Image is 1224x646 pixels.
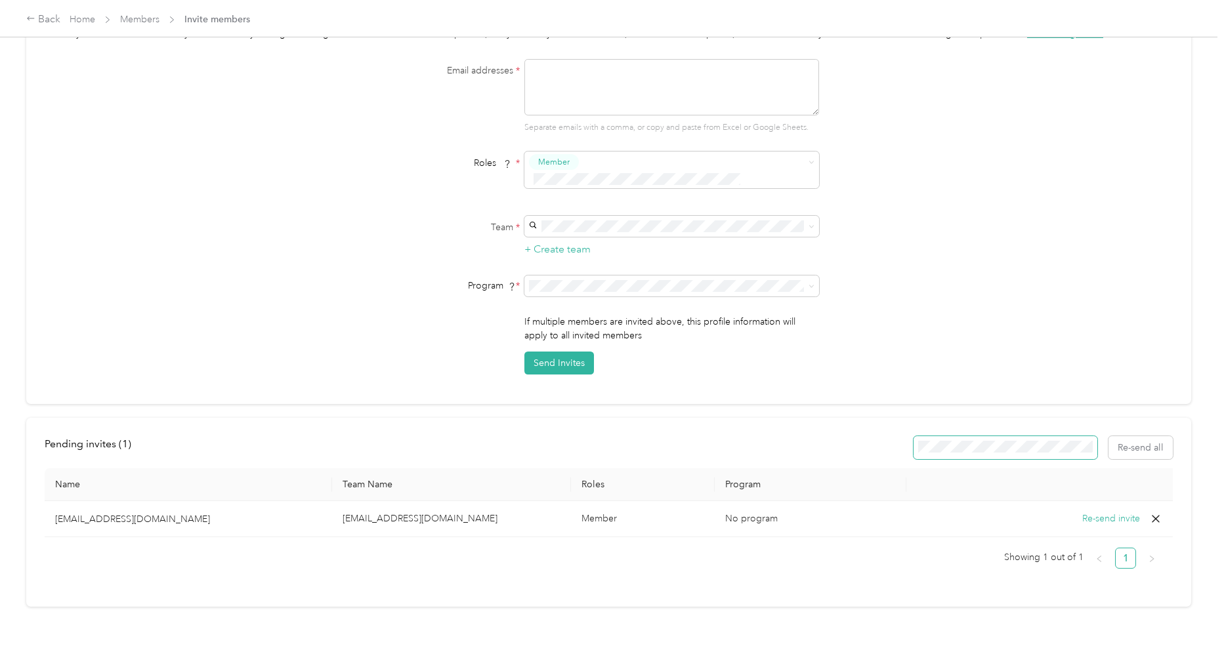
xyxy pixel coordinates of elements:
[55,512,322,526] p: [EMAIL_ADDRESS][DOMAIN_NAME]
[343,513,497,524] span: [EMAIL_ADDRESS][DOMAIN_NAME]
[1089,548,1110,569] li: Previous Page
[1089,548,1110,569] button: left
[184,12,250,26] span: Invite members
[524,241,591,258] button: + Create team
[332,468,572,501] th: Team Name
[1095,555,1103,563] span: left
[571,468,715,501] th: Roles
[581,513,617,524] span: Member
[524,352,594,374] button: Send Invites
[1108,436,1173,459] button: Re-send all
[1150,573,1224,646] iframe: Everlance-gr Chat Button Frame
[1116,548,1135,568] a: 1
[725,513,778,524] span: No program
[70,14,95,25] a: Home
[538,156,570,168] span: Member
[914,436,1173,459] div: Resend all invitations
[45,468,332,501] th: Name
[1027,28,1103,39] span: Go to Integrations
[1082,512,1140,526] button: Re-send invite
[524,122,819,134] p: Separate emails with a comma, or copy and paste from Excel or Google Sheets.
[1148,555,1156,563] span: right
[356,279,520,293] div: Program
[524,315,819,342] p: If multiple members are invited above, this profile information will apply to all invited members
[715,468,906,501] th: Program
[1004,548,1084,567] span: Showing 1 out of 1
[45,436,140,459] div: left-menu
[529,154,579,171] button: Member
[119,437,131,450] span: ( 1 )
[356,64,520,77] label: Email addresses
[1141,548,1162,569] li: Next Page
[45,436,1173,459] div: info-bar
[1115,548,1136,569] li: 1
[45,437,131,450] span: Pending invites
[356,220,520,234] label: Team
[469,153,516,173] span: Roles
[1141,548,1162,569] button: right
[26,12,60,28] div: Back
[120,14,159,25] a: Members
